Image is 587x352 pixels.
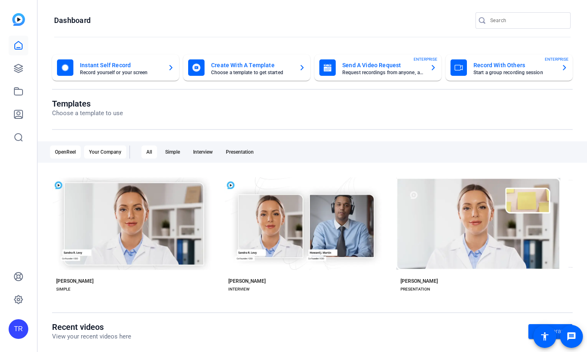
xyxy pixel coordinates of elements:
div: PRESENTATION [400,286,430,293]
h1: Templates [52,99,123,109]
p: Choose a template to use [52,109,123,118]
div: Presentation [221,145,259,159]
div: Simple [160,145,185,159]
a: Go to library [528,324,573,339]
div: Interview [188,145,218,159]
span: ENTERPRISE [545,56,569,62]
button: Record With OthersStart a group recording sessionENTERPRISE [446,55,573,81]
mat-card-title: Instant Self Record [80,60,161,70]
div: OpenReel [50,145,81,159]
h1: Dashboard [54,16,91,25]
div: All [141,145,157,159]
span: ENTERPRISE [414,56,437,62]
div: Your Company [84,145,126,159]
div: SIMPLE [56,286,71,293]
button: Instant Self RecordRecord yourself or your screen [52,55,179,81]
div: INTERVIEW [228,286,250,293]
img: blue-gradient.svg [12,13,25,26]
div: [PERSON_NAME] [56,278,93,284]
div: [PERSON_NAME] [400,278,438,284]
div: [PERSON_NAME] [228,278,266,284]
mat-card-subtitle: Request recordings from anyone, anywhere [342,70,423,75]
input: Search [490,16,564,25]
mat-card-title: Record With Others [473,60,555,70]
p: View your recent videos here [52,332,131,341]
mat-card-title: Send A Video Request [342,60,423,70]
mat-icon: message [567,332,576,341]
button: Create With A TemplateChoose a template to get started [183,55,310,81]
mat-icon: accessibility [540,332,550,341]
button: Send A Video RequestRequest recordings from anyone, anywhereENTERPRISE [314,55,441,81]
mat-card-subtitle: Choose a template to get started [211,70,292,75]
mat-card-subtitle: Start a group recording session [473,70,555,75]
div: TR [9,319,28,339]
h1: Recent videos [52,322,131,332]
mat-card-subtitle: Record yourself or your screen [80,70,161,75]
mat-card-title: Create With A Template [211,60,292,70]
